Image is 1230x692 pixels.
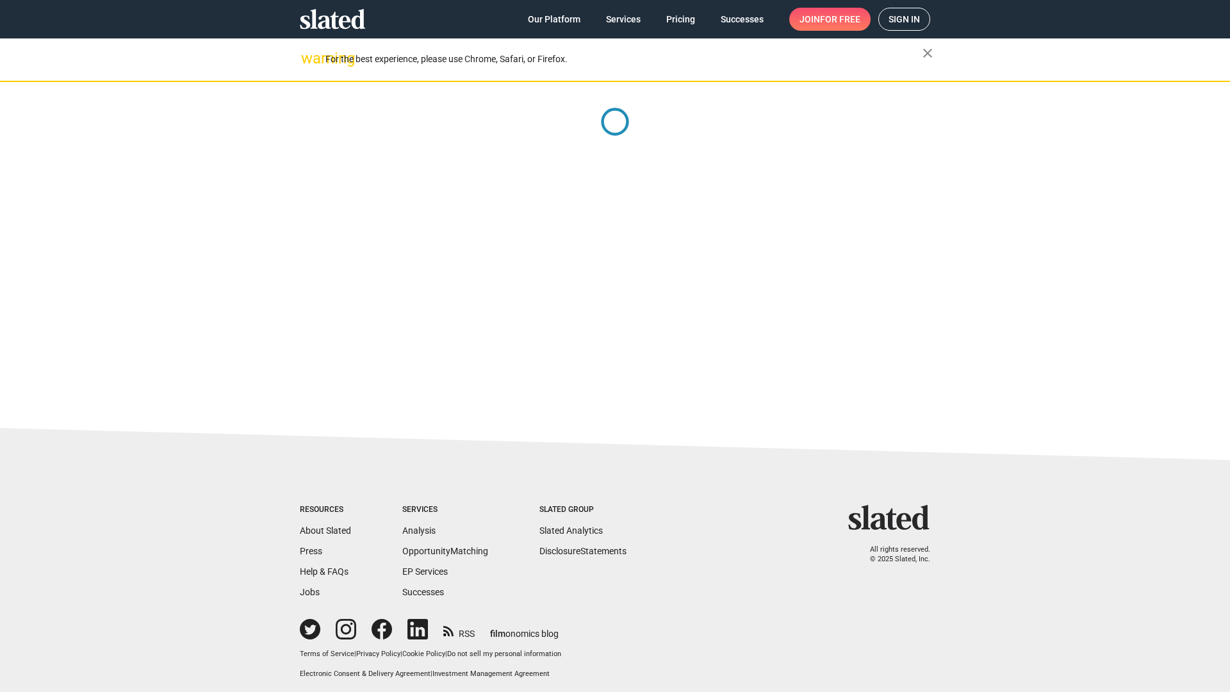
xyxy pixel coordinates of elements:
[356,650,400,658] a: Privacy Policy
[889,8,920,30] span: Sign in
[300,587,320,597] a: Jobs
[539,505,627,515] div: Slated Group
[300,670,430,678] a: Electronic Consent & Delivery Agreement
[920,45,935,61] mat-icon: close
[857,545,930,564] p: All rights reserved. © 2025 Slated, Inc.
[666,8,695,31] span: Pricing
[443,620,475,640] a: RSS
[490,618,559,640] a: filmonomics blog
[402,505,488,515] div: Services
[325,51,922,68] div: For the best experience, please use Chrome, Safari, or Firefox.
[354,650,356,658] span: |
[400,650,402,658] span: |
[300,525,351,536] a: About Slated
[820,8,860,31] span: for free
[596,8,651,31] a: Services
[721,8,764,31] span: Successes
[300,546,322,556] a: Press
[402,525,436,536] a: Analysis
[300,650,354,658] a: Terms of Service
[402,566,448,577] a: EP Services
[539,525,603,536] a: Slated Analytics
[878,8,930,31] a: Sign in
[539,546,627,556] a: DisclosureStatements
[300,505,351,515] div: Resources
[528,8,580,31] span: Our Platform
[656,8,705,31] a: Pricing
[402,587,444,597] a: Successes
[518,8,591,31] a: Our Platform
[445,650,447,658] span: |
[447,650,561,659] button: Do not sell my personal information
[799,8,860,31] span: Join
[402,546,488,556] a: OpportunityMatching
[301,51,316,66] mat-icon: warning
[432,670,550,678] a: Investment Management Agreement
[789,8,871,31] a: Joinfor free
[490,629,505,639] span: film
[430,670,432,678] span: |
[710,8,774,31] a: Successes
[300,566,348,577] a: Help & FAQs
[402,650,445,658] a: Cookie Policy
[606,8,641,31] span: Services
